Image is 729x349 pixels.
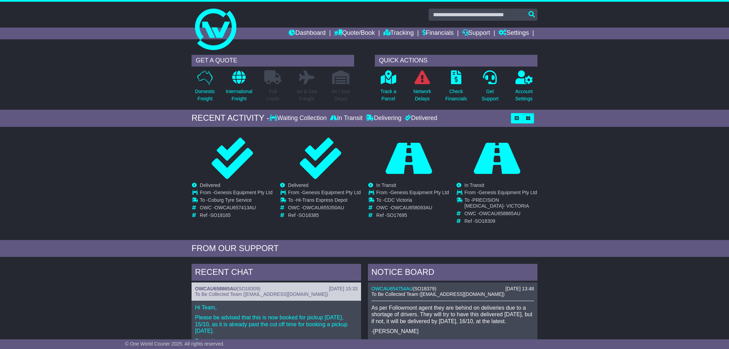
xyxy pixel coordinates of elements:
[464,218,537,224] td: Ref -
[371,328,534,335] p: -[PERSON_NAME]
[376,182,396,188] span: In Transit
[192,113,269,123] div: RECENT ACTIVITY -
[303,205,344,210] span: OWCAU655350AU
[475,218,495,224] span: SO18309
[288,182,308,188] span: Delivered
[288,205,361,212] td: OWC -
[288,212,361,218] td: Ref -
[288,197,361,205] td: To -
[200,197,273,205] td: To -
[391,205,432,210] span: OWCAU658093AU
[302,190,361,195] span: Genesis Equipment Pty Ltd
[414,286,435,291] span: SO18379
[125,341,225,347] span: © One World Courier 2025. All rights reserved.
[195,70,215,106] a: DomesticFreight
[376,212,449,218] td: Ref -
[334,28,375,39] a: Quote/Book
[192,243,537,253] div: FROM OUR SUPPORT
[462,28,490,39] a: Support
[479,190,537,195] span: Genesis Equipment Pty Ltd
[269,114,328,122] div: Waiting Collection
[200,182,220,188] span: Delivered
[215,205,256,210] span: OWCAU657413AU
[515,88,533,102] p: Account Settings
[195,314,358,334] p: Please be advised that this is now booked for pickup [DATE], 15/10, as it is already past the cut...
[195,304,358,311] p: Hi Team,
[288,190,361,197] td: From -
[383,28,414,39] a: Tracking
[413,70,431,106] a: NetworkDelays
[371,286,534,292] div: ( )
[364,114,403,122] div: Delivering
[264,88,281,102] p: Full Loads
[200,212,273,218] td: Ref -
[200,190,273,197] td: From -
[479,211,521,216] span: OWCAU658865AU
[505,286,534,292] div: [DATE] 13:48
[384,197,412,203] span: CDC Victoria
[195,286,358,292] div: ( )
[380,88,396,102] p: Track a Parcel
[329,286,358,292] div: [DATE] 15:33
[380,70,397,106] a: Track aParcel
[214,190,273,195] span: Genesis Equipment Pty Ltd
[208,197,251,203] span: Coburg Tyre Service
[499,28,529,39] a: Settings
[376,205,449,212] td: OWC -
[297,88,317,102] p: Air & Sea Freight
[403,114,437,122] div: Delivered
[464,182,484,188] span: In Transit
[390,190,449,195] span: Genesis Equipment Pty Ltd
[375,55,537,67] div: QUICK ACTIONS
[368,264,537,282] div: NOTICE BOARD
[296,197,347,203] span: Hi-Trans Express Depot
[192,264,361,282] div: RECENT CHAT
[289,28,326,39] a: Dashboard
[226,88,252,102] p: International Freight
[195,88,215,102] p: Domestic Freight
[482,88,499,102] p: Get Support
[195,286,237,291] a: OWCAU658865AU
[445,70,468,106] a: CheckFinancials
[376,190,449,197] td: From -
[331,88,350,102] p: Air / Sea Depot
[464,190,537,197] td: From -
[413,88,431,102] p: Network Delays
[515,70,533,106] a: AccountSettings
[195,291,328,297] span: To Be Collected Team ([EMAIL_ADDRESS][DOMAIN_NAME])
[225,70,253,106] a: InternationalFreight
[464,197,537,211] td: To -
[238,286,259,291] span: SO18309
[464,211,537,218] td: OWC -
[481,70,499,106] a: GetSupport
[371,286,413,291] a: OWCAU654754AU
[298,212,319,218] span: SO18385
[371,291,504,297] span: To Be Collected Team ([EMAIL_ADDRESS][DOMAIN_NAME])
[376,197,449,205] td: To -
[200,205,273,212] td: OWC -
[445,88,467,102] p: Check Financials
[192,55,354,67] div: GET A QUOTE
[371,305,534,325] p: As per Followmont agent they are behind on deliveries due to a shortage of drivers. They will try...
[210,212,230,218] span: SO18165
[464,197,529,209] span: PRECISION [MEDICAL_DATA]- VICTORIA
[422,28,454,39] a: Financials
[328,114,364,122] div: In Transit
[387,212,407,218] span: SO17695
